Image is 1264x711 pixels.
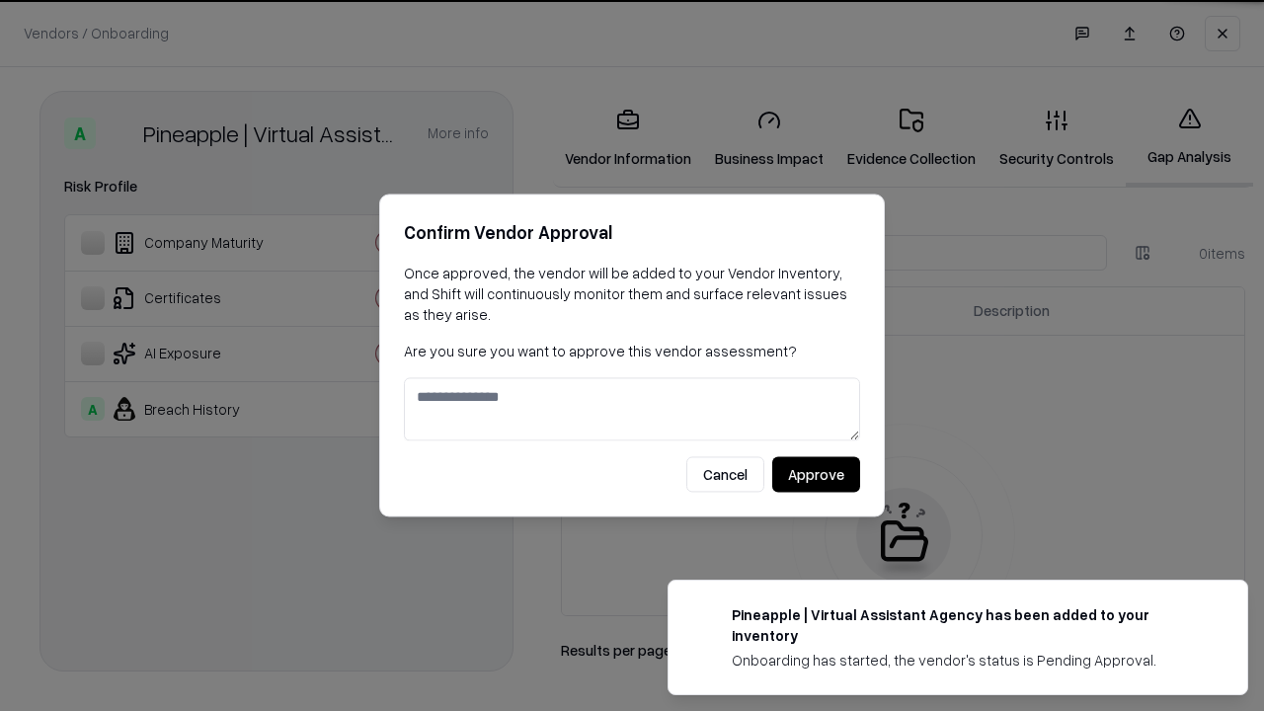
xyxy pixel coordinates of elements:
[686,457,764,493] button: Cancel
[732,650,1200,671] div: Onboarding has started, the vendor's status is Pending Approval.
[404,263,860,325] p: Once approved, the vendor will be added to your Vendor Inventory, and Shift will continuously mon...
[404,218,860,247] h2: Confirm Vendor Approval
[692,604,716,628] img: trypineapple.com
[772,457,860,493] button: Approve
[404,341,860,361] p: Are you sure you want to approve this vendor assessment?
[732,604,1200,646] div: Pineapple | Virtual Assistant Agency has been added to your inventory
